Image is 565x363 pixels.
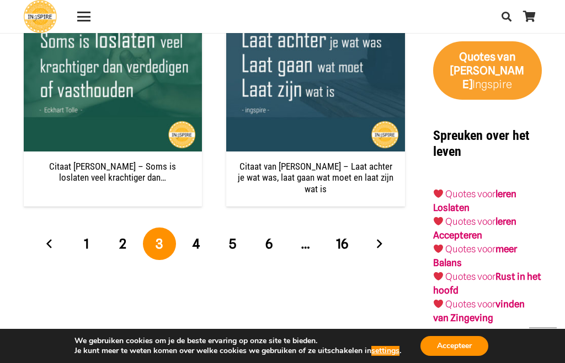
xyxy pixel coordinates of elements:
[434,272,443,281] img: ❤
[495,3,518,30] a: Zoeken
[216,227,249,261] a: Pagina 5
[445,188,495,199] a: Quotes voor
[49,161,176,183] a: Citaat [PERSON_NAME] – Soms is loslaten veel krachtiger dan…
[70,10,98,23] a: Menu
[156,236,163,252] span: 3
[434,244,443,253] img: ❤
[371,346,399,356] button: settings
[229,236,236,252] span: 5
[433,299,525,323] a: Quotes voorvinden van Zingeving
[336,236,348,252] span: 16
[74,336,401,346] p: We gebruiken cookies om je de beste ervaring op onze site te bieden.
[529,327,557,355] a: Terug naar top
[450,50,524,91] strong: van [PERSON_NAME]
[106,227,140,261] a: Pagina 2
[193,236,200,252] span: 4
[74,346,401,356] p: Je kunt meer te weten komen over welke cookies we gebruiken of ze uitschakelen in .
[289,227,322,261] span: …
[143,227,176,261] span: Pagina 3
[265,236,273,252] span: 6
[433,243,517,268] a: Quotes voormeer Balans
[179,227,212,261] a: Pagina 4
[434,216,443,226] img: ❤
[326,227,359,261] a: Pagina 16
[119,236,126,252] span: 2
[459,50,495,63] strong: Quotes
[434,299,443,308] img: ❤
[238,161,393,194] a: Citaat van [PERSON_NAME] – Laat achter je wat was, laat gaan wat moet en laat zijn wat is
[434,189,443,198] img: ❤
[433,41,542,100] a: Quotes van [PERSON_NAME]Ingspire
[433,128,529,159] strong: Spreuken over het leven
[70,227,103,261] a: Pagina 1
[84,236,89,252] span: 1
[420,336,488,356] button: Accepteer
[433,271,541,296] a: Quotes voorRust in het hoofd
[445,216,495,227] a: Quotes voor
[253,227,286,261] a: Pagina 6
